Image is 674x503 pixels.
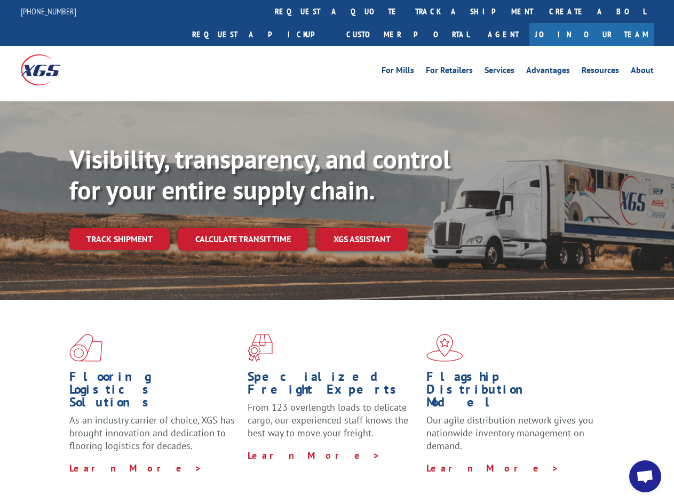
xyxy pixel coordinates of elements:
b: Visibility, transparency, and control for your entire supply chain. [69,142,450,206]
a: For Mills [382,66,414,78]
a: About [631,66,654,78]
a: Resources [582,66,619,78]
a: Learn More > [426,462,559,474]
img: xgs-icon-focused-on-flooring-red [248,334,273,362]
a: Agent [477,23,529,46]
a: Request a pickup [184,23,338,46]
a: Calculate transit time [178,228,308,251]
a: Learn More > [69,462,202,474]
h1: Flagship Distribution Model [426,370,597,414]
a: Track shipment [69,228,170,250]
a: Customer Portal [338,23,477,46]
img: xgs-icon-flagship-distribution-model-red [426,334,463,362]
a: Services [485,66,514,78]
p: From 123 overlength loads to delicate cargo, our experienced staff knows the best way to move you... [248,401,418,449]
span: Our agile distribution network gives you nationwide inventory management on demand. [426,414,593,452]
h1: Flooring Logistics Solutions [69,370,240,414]
span: As an industry carrier of choice, XGS has brought innovation and dedication to flooring logistics... [69,414,235,452]
a: Open chat [629,460,661,492]
a: For Retailers [426,66,473,78]
a: Join Our Team [529,23,654,46]
a: Learn More > [248,449,380,461]
h1: Specialized Freight Experts [248,370,418,401]
a: Advantages [526,66,570,78]
a: [PHONE_NUMBER] [21,6,76,17]
a: XGS ASSISTANT [316,228,408,251]
img: xgs-icon-total-supply-chain-intelligence-red [69,334,102,362]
